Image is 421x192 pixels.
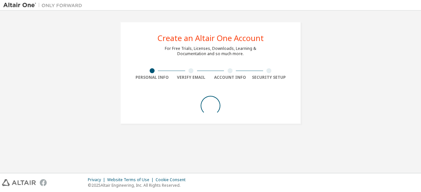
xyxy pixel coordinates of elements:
div: Security Setup [250,75,289,80]
p: © 2025 Altair Engineering, Inc. All Rights Reserved. [88,182,189,188]
div: Privacy [88,177,107,182]
div: Verify Email [172,75,211,80]
div: Account Info [210,75,250,80]
div: For Free Trials, Licenses, Downloads, Learning & Documentation and so much more. [165,46,256,56]
div: Personal Info [133,75,172,80]
div: Cookie Consent [156,177,189,182]
img: altair_logo.svg [2,179,36,186]
img: facebook.svg [40,179,47,186]
img: Altair One [3,2,86,9]
div: Website Terms of Use [107,177,156,182]
div: Create an Altair One Account [158,34,264,42]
